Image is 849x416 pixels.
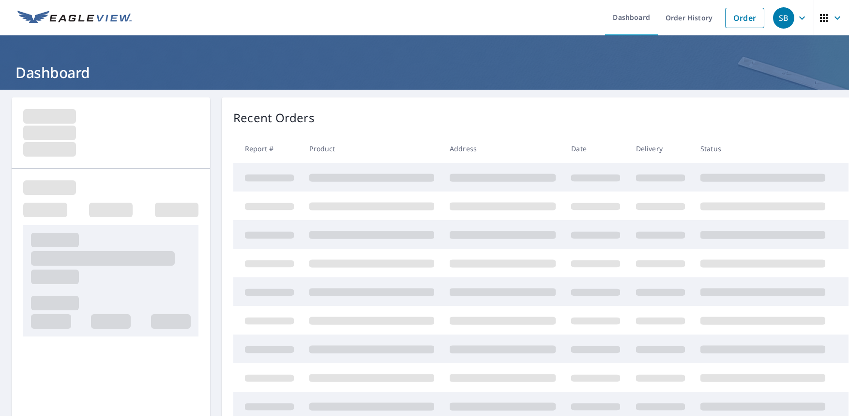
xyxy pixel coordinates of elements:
[17,11,132,25] img: EV Logo
[233,109,315,127] p: Recent Orders
[563,134,628,163] th: Date
[725,8,764,28] a: Order
[773,7,794,29] div: SB
[442,134,563,163] th: Address
[628,134,693,163] th: Delivery
[12,63,837,82] h1: Dashboard
[302,134,442,163] th: Product
[693,134,833,163] th: Status
[233,134,302,163] th: Report #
